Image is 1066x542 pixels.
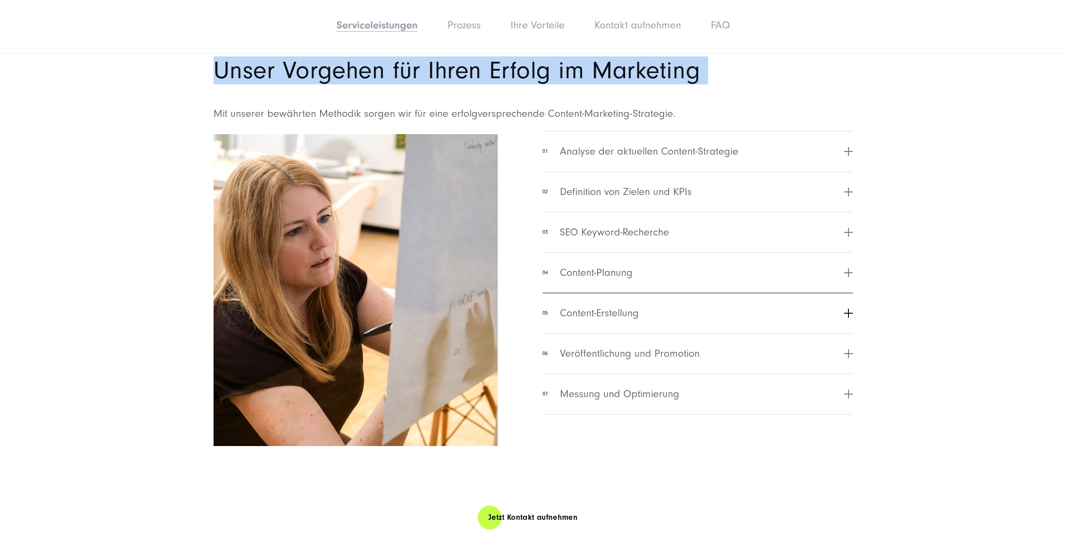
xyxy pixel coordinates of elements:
[560,143,738,159] span: Analyse der aktuellen Content-Strategie
[543,171,852,212] button: 02Definition von Zielen und KPIs
[543,212,852,252] button: 03SEO Keyword-Recherche
[543,252,852,293] button: 04Content-Planung
[543,131,852,171] button: 01Analyse der aktuellen Content-Strategie
[543,269,548,277] span: 04
[543,374,852,414] button: 07Messung und Optimierung
[543,188,548,196] span: 02
[543,309,548,317] span: 05
[594,19,681,31] a: Kontakt aufnehmen
[543,228,548,236] span: 03
[560,386,679,402] span: Messung und Optimierung
[448,19,481,31] a: Prozess
[214,105,853,122] p: Mit unserer bewährten Methodik sorgen wir für eine erfolgversprechende Content-Marketing-Strategie.
[543,350,548,358] span: 06
[543,147,548,155] span: 01
[543,390,548,398] span: 07
[560,305,639,321] span: Content-Erstellung
[511,19,565,31] a: Ihre Vorteile
[560,346,700,362] span: Veröffentlichung und Promotion
[560,224,669,240] span: SEO Keyword-Recherche
[543,333,852,374] button: 06Veröffentlichung und Promotion
[214,58,853,83] h2: Unser Vorgehen für Ihren Erfolg im Marketing
[478,505,588,530] a: Jetzt Kontakt aufnehmen
[337,19,418,31] a: Serviceleistungen
[543,293,852,333] button: 05Content-Erstellung
[560,184,692,200] span: Definition von Zielen und KPIs
[214,134,498,446] img: Eine Frau sitzt in einem Raum und tippt auf einem Computer - content marketing agentur SUNZINET
[711,19,730,31] a: FAQ
[560,265,633,281] span: Content-Planung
